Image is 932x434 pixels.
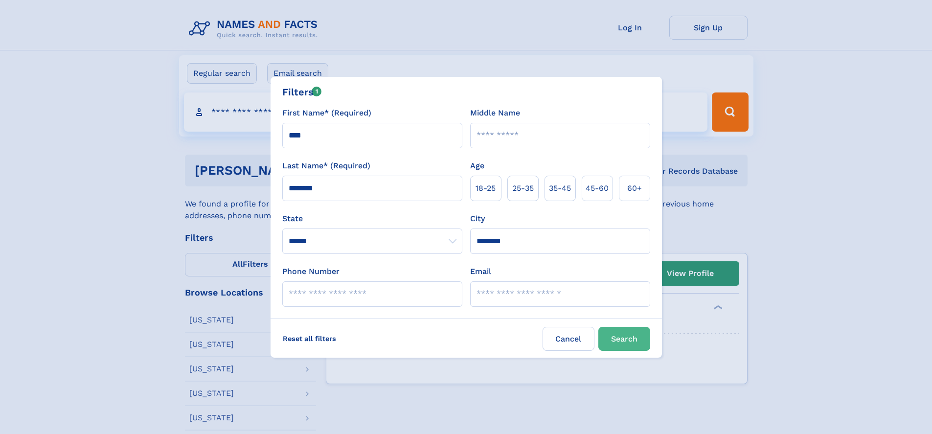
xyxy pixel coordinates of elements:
span: 25‑35 [512,183,534,194]
label: Last Name* (Required) [282,160,370,172]
label: City [470,213,485,225]
label: Email [470,266,491,277]
span: 18‑25 [476,183,496,194]
div: Filters [282,85,322,99]
label: Middle Name [470,107,520,119]
label: First Name* (Required) [282,107,371,119]
label: State [282,213,462,225]
span: 60+ [627,183,642,194]
label: Reset all filters [276,327,342,350]
label: Phone Number [282,266,340,277]
label: Age [470,160,484,172]
span: 35‑45 [549,183,571,194]
span: 45‑60 [586,183,609,194]
button: Search [598,327,650,351]
label: Cancel [543,327,594,351]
